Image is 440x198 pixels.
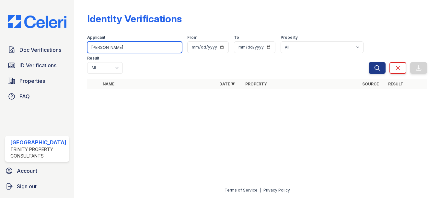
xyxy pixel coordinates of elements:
a: Sign out [3,180,72,193]
a: FAQ [5,90,69,103]
label: Result [87,56,99,61]
input: Search by name or phone number [87,41,182,53]
label: To [234,35,239,40]
label: Property [281,35,298,40]
a: Doc Verifications [5,43,69,56]
a: Date ▼ [219,82,235,86]
a: Account [3,164,72,177]
span: Properties [19,77,45,85]
span: ID Verifications [19,61,56,69]
img: CE_Logo_Blue-a8612792a0a2168367f1c8372b55b34899dd931a85d93a1a3d3e32e68fde9ad4.png [3,15,72,28]
span: FAQ [19,93,30,100]
label: From [187,35,197,40]
div: Identity Verifications [87,13,182,25]
div: | [260,188,261,192]
span: Account [17,167,37,175]
a: Properties [5,74,69,87]
a: Terms of Service [225,188,258,192]
a: ID Verifications [5,59,69,72]
div: Trinity Property Consultants [10,146,66,159]
span: Doc Verifications [19,46,61,54]
div: [GEOGRAPHIC_DATA] [10,138,66,146]
a: Privacy Policy [263,188,290,192]
a: Result [388,82,403,86]
a: Source [362,82,379,86]
label: Applicant [87,35,105,40]
a: Name [103,82,114,86]
a: Property [245,82,267,86]
span: Sign out [17,182,37,190]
